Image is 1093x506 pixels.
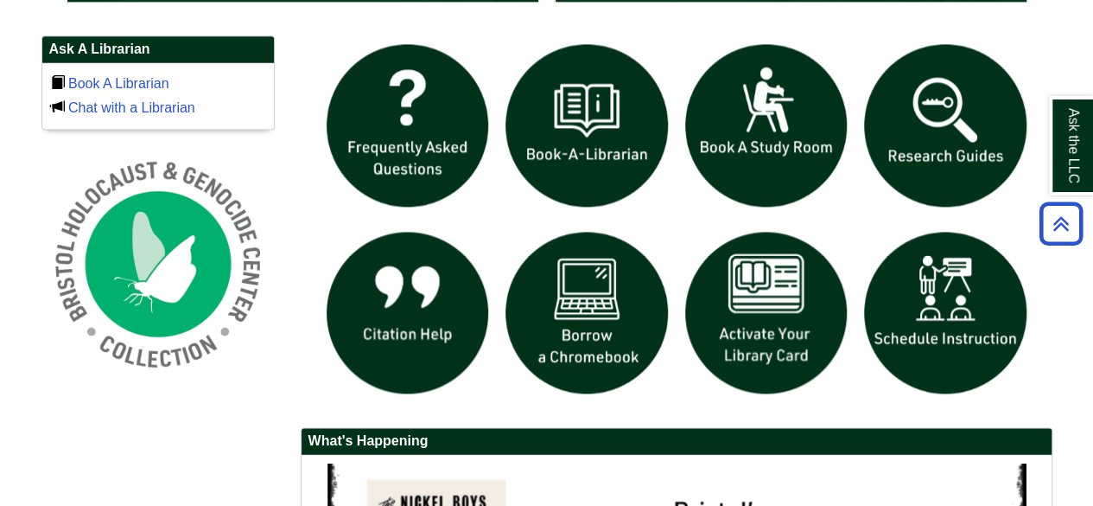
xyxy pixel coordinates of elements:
img: For faculty. Schedule Library Instruction icon links to form. [855,223,1035,403]
h2: What's Happening [302,428,1052,455]
img: Book a Librarian icon links to book a librarian web page [497,35,677,215]
a: Back to Top [1033,212,1089,235]
a: Book A Librarian [68,76,169,91]
h2: Ask A Librarian [42,36,274,63]
img: frequently asked questions [318,35,498,215]
a: Chat with a Librarian [68,100,195,115]
img: Borrow a chromebook icon links to the borrow a chromebook web page [497,223,677,403]
img: book a study room icon links to book a study room web page [677,35,856,215]
img: Research Guides icon links to research guides web page [855,35,1035,215]
div: slideshow [318,35,1035,410]
img: citation help icon links to citation help guide page [318,223,498,403]
img: activate Library Card icon links to form to activate student ID into library card [677,223,856,403]
img: Holocaust and Genocide Collection [41,147,275,381]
